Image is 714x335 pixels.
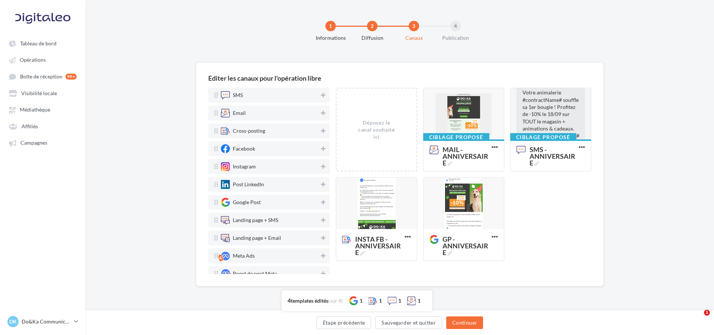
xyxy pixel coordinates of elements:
div: 4 [450,21,461,31]
div: Google Post [233,200,261,205]
a: Tableau de bord [4,36,81,50]
div: Canaux [390,34,438,42]
span: 4 [287,297,291,304]
span: INSTA FB - ANNIVERSAIRE [355,236,401,256]
div: Meta Ads [233,253,255,258]
div: Publication [432,34,479,42]
div: 1 [418,297,421,305]
div: 1 [398,297,401,305]
button: Étape précédente [316,316,372,329]
span: MAIL - ANNIVERSAIRE [443,146,489,166]
div: 1 [360,297,363,305]
div: Ciblage proposé [510,133,576,141]
div: Facebook [233,146,255,151]
div: Ciblage proposé [423,133,489,141]
div: Diffusion [348,34,396,42]
span: templates édités [291,297,328,304]
button: Continuer [446,316,483,329]
span: Campagnes [20,140,47,146]
span: SMS - ANNIVERSAIRE [517,146,579,154]
div: Landing page + Email [233,235,281,241]
div: Landing page + SMS [233,218,278,223]
div: Post LinkedIn [233,182,264,187]
a: Visibilité locale [4,86,81,100]
a: Campagnes [4,136,81,149]
span: Votre animalerie #contractName# souffle sa 1er bougie ! Profitez de -10% le 18/09 sur TOUT le mag... [522,90,579,139]
a: Médiathèque [4,103,81,116]
div: Editer les canaux pour l'opération libre [208,75,321,81]
span: Opérations [20,57,46,63]
div: 1 [379,297,382,305]
span: Affiliés [22,123,38,129]
span: (sur 4) [328,298,343,304]
a: Affiliés [4,119,81,133]
span: GP - ANNIVERSAIRE [430,236,492,244]
span: GP - ANNIVERSAIRE [443,236,489,256]
span: SMS - ANNIVERSAIRE [530,146,576,166]
a: Boîte de réception 99+ [4,70,81,83]
a: DK Do&Ka Communication [6,315,80,329]
span: Boîte de réception [20,73,62,80]
p: Do&Ka Communication [22,318,71,325]
div: Email [233,110,246,116]
span: INSTA FB - ANNIVERSAIRE [342,236,404,244]
div: Déposez le canal souhaité ici [357,119,396,141]
iframe: Intercom live chat [689,310,707,328]
a: Opérations [4,53,81,66]
div: Boost de post Meta [233,271,277,276]
div: 99+ [65,74,77,80]
span: MAIL - ANNIVERSAIRE [430,146,492,154]
span: 1 [704,310,710,316]
div: 2 [367,21,377,31]
div: SMS [233,93,243,98]
span: Tableau de bord [20,40,57,46]
div: 3 [409,21,419,31]
span: Visibilité locale [21,90,57,96]
span: DK [9,318,17,325]
div: Cross-posting [233,128,265,133]
div: Instagram [233,164,256,169]
div: 1 [325,21,336,31]
span: Médiathèque [20,107,50,113]
div: Informations [307,34,354,42]
button: Sauvegarder et quitter [375,316,442,329]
